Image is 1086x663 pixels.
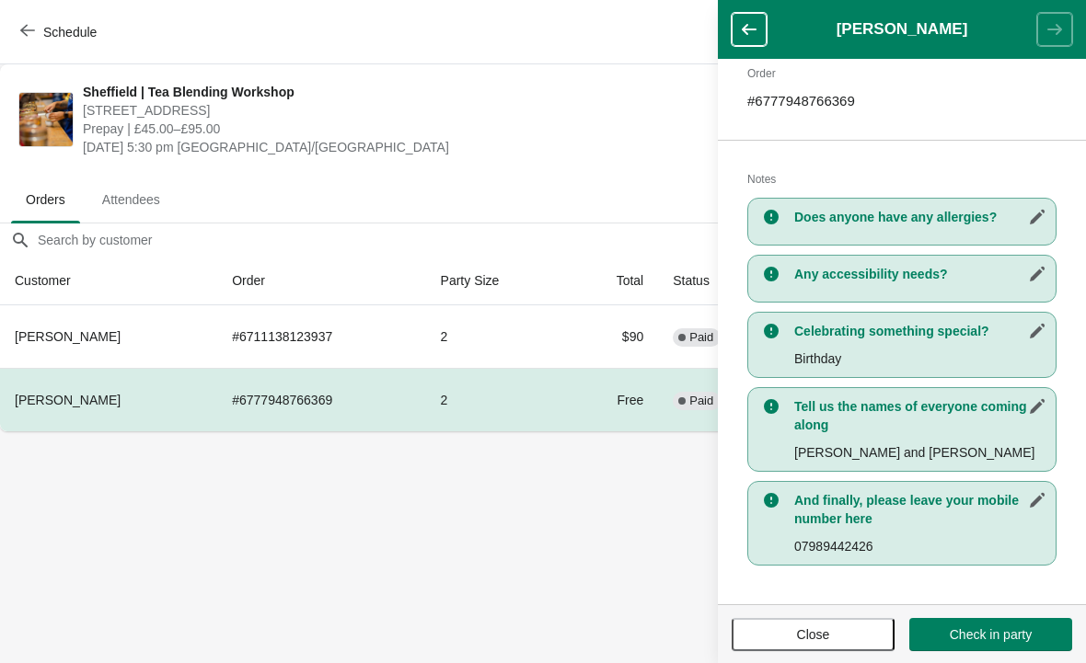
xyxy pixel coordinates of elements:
[83,120,739,138] span: Prepay | £45.00–£95.00
[426,257,568,305] th: Party Size
[794,208,1046,226] h3: Does anyone have any allergies?
[794,349,1046,368] p: Birthday
[950,627,1032,642] span: Check in party
[15,393,121,407] span: [PERSON_NAME]
[567,257,658,305] th: Total
[19,93,73,146] img: Sheffield | Tea Blending Workshop
[567,368,658,431] td: Free
[767,20,1037,39] h1: [PERSON_NAME]
[794,443,1046,462] p: [PERSON_NAME] and [PERSON_NAME]
[83,101,739,120] span: [STREET_ADDRESS]
[794,397,1046,434] h3: Tell us the names of everyone coming along
[15,329,121,344] span: [PERSON_NAME]
[87,183,175,216] span: Attendees
[732,618,895,651] button: Close
[747,170,1057,189] h2: Notes
[794,491,1046,528] h3: And finally, please leave your mobile number here
[43,25,97,40] span: Schedule
[658,257,782,305] th: Status
[426,305,568,368] td: 2
[567,305,658,368] td: $90
[794,537,1046,555] p: 07989442426
[217,305,425,368] td: # 6711138123937
[909,618,1072,651] button: Check in party
[83,83,739,101] span: Sheffield | Tea Blending Workshop
[747,92,1057,110] p: # 6777948766369
[9,16,111,49] button: Schedule
[689,394,713,408] span: Paid
[217,368,425,431] td: # 6777948766369
[794,322,1046,340] h3: Celebrating something special?
[11,183,80,216] span: Orders
[83,138,739,156] span: [DATE] 5:30 pm [GEOGRAPHIC_DATA]/[GEOGRAPHIC_DATA]
[217,257,425,305] th: Order
[426,368,568,431] td: 2
[747,64,1057,83] h2: Order
[794,265,1046,283] h3: Any accessibility needs?
[797,627,830,642] span: Close
[37,223,1086,257] input: Search by customer
[689,330,713,345] span: Paid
